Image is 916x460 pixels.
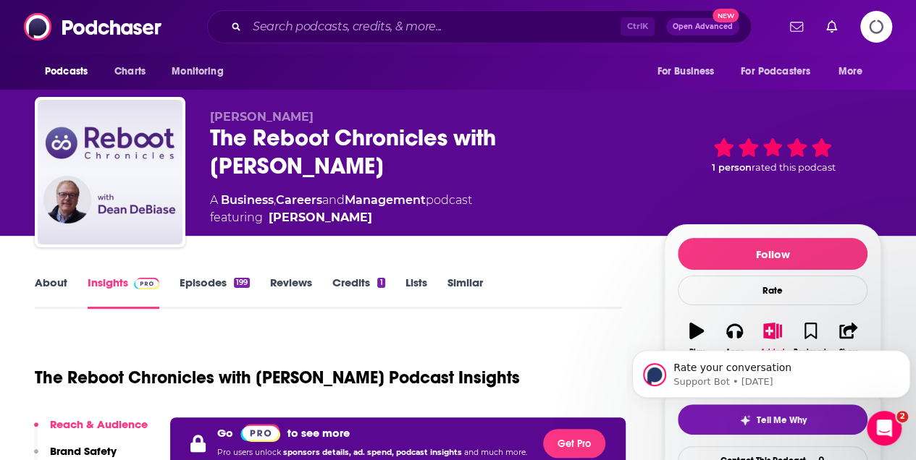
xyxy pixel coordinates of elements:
button: Apps [715,313,753,365]
span: Podcasts [45,61,88,82]
span: Open Advanced [673,23,733,30]
button: Share [830,313,867,365]
button: Follow [678,238,867,270]
a: Credits1 [332,276,385,309]
button: Get Pro [543,429,605,458]
span: sponsors details, ad. spend, podcast insights [283,448,464,457]
button: Bookmark [791,313,829,365]
span: New [713,9,739,22]
a: InsightsPodchaser Pro [88,276,159,309]
div: A podcast [210,192,472,226]
span: For Business [657,61,714,82]
span: featuring [210,209,472,226]
iframe: Intercom live chat [867,411,902,446]
button: Play [678,313,715,365]
a: Careers [276,193,322,207]
a: Business [221,193,274,207]
div: Search podcasts, credits, & more... [207,10,752,43]
img: Podchaser Pro [240,424,280,442]
button: Added [754,313,791,365]
a: Dean DeBiase [269,209,372,226]
span: Logging in [860,11,892,43]
a: Similar [448,276,483,309]
button: open menu [35,58,106,85]
img: Podchaser - Follow, Share and Rate Podcasts [24,13,163,41]
input: Search podcasts, credits, & more... [247,15,621,38]
span: , [274,193,276,207]
span: Monitoring [172,61,223,82]
a: About [35,276,67,309]
a: Reviews [270,276,312,309]
a: Pro website [240,423,280,442]
button: Open AdvancedNew [666,18,739,35]
p: Go [217,426,233,440]
h1: The Reboot Chronicles with [PERSON_NAME] Podcast Insights [35,367,520,388]
span: For Podcasters [741,61,810,82]
p: Brand Safety [50,444,117,458]
a: Show notifications dropdown [784,14,809,39]
span: [PERSON_NAME] [210,110,314,124]
p: Reach & Audience [50,417,148,431]
div: 199 [234,278,250,288]
img: The Reboot Chronicles with Dean DeBiase [38,100,182,244]
span: Ctrl K [621,17,655,36]
a: Management [345,193,426,207]
button: Reach & Audience [34,417,148,444]
button: open menu [731,58,831,85]
a: Charts [105,58,154,85]
span: 2 [896,411,908,422]
button: open menu [647,58,732,85]
button: open menu [828,58,881,85]
iframe: Intercom notifications message [626,320,916,421]
div: 1 [377,278,385,288]
a: Show notifications dropdown [820,14,843,39]
span: More [839,61,863,82]
span: 1 person [712,162,752,173]
img: Podchaser Pro [134,278,159,289]
div: 1 personrated this podcast [664,110,881,200]
p: to see more [287,426,350,440]
div: Rate [678,276,867,305]
button: open menu [161,58,242,85]
span: rated this podcast [752,162,836,173]
span: Charts [114,61,146,82]
a: Lists [406,276,427,309]
span: and [322,193,345,207]
a: Episodes199 [180,276,250,309]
